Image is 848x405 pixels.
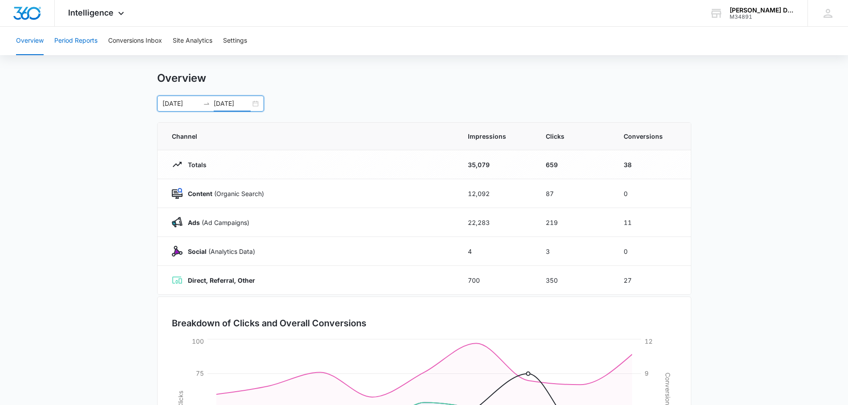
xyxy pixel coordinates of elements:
[457,237,535,266] td: 4
[730,7,795,14] div: account name
[535,208,613,237] td: 219
[730,14,795,20] div: account id
[192,337,204,345] tspan: 100
[162,99,199,108] input: Start date
[172,188,183,199] img: Content
[645,337,653,345] tspan: 12
[172,132,446,141] span: Channel
[624,132,677,141] span: Conversions
[613,150,691,179] td: 38
[613,208,691,237] td: 11
[172,246,183,257] img: Social
[183,160,207,169] p: Totals
[183,247,255,256] p: (Analytics Data)
[546,132,602,141] span: Clicks
[468,132,524,141] span: Impressions
[535,179,613,208] td: 87
[457,208,535,237] td: 22,283
[188,190,212,197] strong: Content
[645,369,649,377] tspan: 9
[613,237,691,266] td: 0
[157,72,206,85] h1: Overview
[223,27,247,55] button: Settings
[108,27,162,55] button: Conversions Inbox
[68,8,114,17] span: Intelligence
[188,277,255,284] strong: Direct, Referral, Other
[183,189,264,198] p: (Organic Search)
[188,248,207,255] strong: Social
[16,27,44,55] button: Overview
[188,219,200,226] strong: Ads
[172,317,366,330] h3: Breakdown of Clicks and Overall Conversions
[457,150,535,179] td: 35,079
[196,369,204,377] tspan: 75
[173,27,212,55] button: Site Analytics
[457,266,535,295] td: 700
[535,237,613,266] td: 3
[203,100,210,107] span: swap-right
[457,179,535,208] td: 12,092
[203,100,210,107] span: to
[54,27,97,55] button: Period Reports
[172,217,183,228] img: Ads
[214,99,251,108] input: End date
[613,179,691,208] td: 0
[535,266,613,295] td: 350
[613,266,691,295] td: 27
[535,150,613,179] td: 659
[183,218,249,227] p: (Ad Campaigns)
